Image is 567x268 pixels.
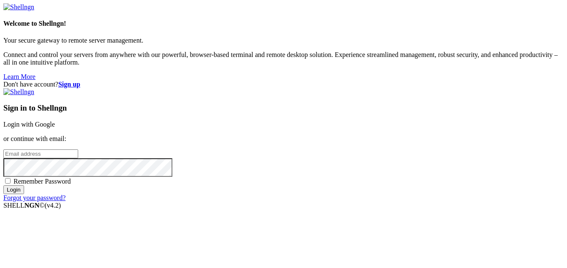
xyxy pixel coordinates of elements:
[5,178,11,184] input: Remember Password
[45,202,61,209] span: 4.2.0
[58,81,80,88] a: Sign up
[3,135,564,143] p: or continue with email:
[3,3,34,11] img: Shellngn
[3,88,34,96] img: Shellngn
[3,37,564,44] p: Your secure gateway to remote server management.
[3,20,564,27] h4: Welcome to Shellngn!
[3,202,61,209] span: SHELL ©
[3,149,78,158] input: Email address
[3,121,55,128] a: Login with Google
[3,194,65,201] a: Forgot your password?
[3,103,564,113] h3: Sign in to Shellngn
[3,185,24,194] input: Login
[3,81,564,88] div: Don't have account?
[3,73,35,80] a: Learn More
[3,51,564,66] p: Connect and control your servers from anywhere with our powerful, browser-based terminal and remo...
[25,202,40,209] b: NGN
[14,178,71,185] span: Remember Password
